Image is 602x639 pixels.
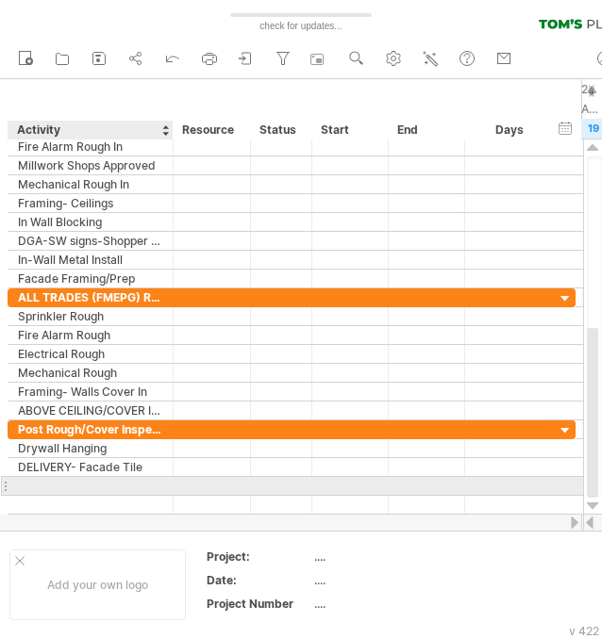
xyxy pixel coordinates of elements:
[18,364,163,382] div: Mechanical Rough
[18,288,163,306] div: ALL TRADES (FMEPG) Rough Inspections
[464,121,554,139] div: Days
[18,326,163,344] div: Fire Alarm Rough
[9,549,186,620] div: Add your own logo
[182,121,240,139] div: Resource
[18,383,163,401] div: Framing- Walls Cover In
[18,194,163,212] div: Framing- Ceilings
[259,121,301,139] div: Status
[18,138,163,156] div: Fire Alarm Rough In
[18,175,163,193] div: Mechanical Rough In
[321,121,377,139] div: Start
[18,213,163,231] div: In Wall Blocking
[18,439,163,457] div: Drywall Hanging
[18,401,163,419] div: ABOVE CEILING/COVER Inspection
[207,549,310,565] div: Project:
[18,307,163,325] div: Sprinkler Rough
[18,251,163,269] div: In-Wall Metal Install
[397,121,454,139] div: End
[18,232,163,250] div: DGA-SW signs-Shopper Tracker site vist
[18,156,163,174] div: Millwork Shops Approved
[569,624,599,638] div: v 422
[17,121,162,139] div: Activity
[207,572,310,588] div: Date:
[18,345,163,363] div: Electrical Rough
[197,19,405,34] div: check for updates...
[18,420,163,438] div: Post Rough/Cover Inspections
[314,549,473,565] div: ....
[207,596,310,612] div: Project Number
[314,596,473,612] div: ....
[18,270,163,287] div: Facade Framing/Prep
[18,458,163,476] div: DELIVERY- Facade Tile
[314,572,473,588] div: ....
